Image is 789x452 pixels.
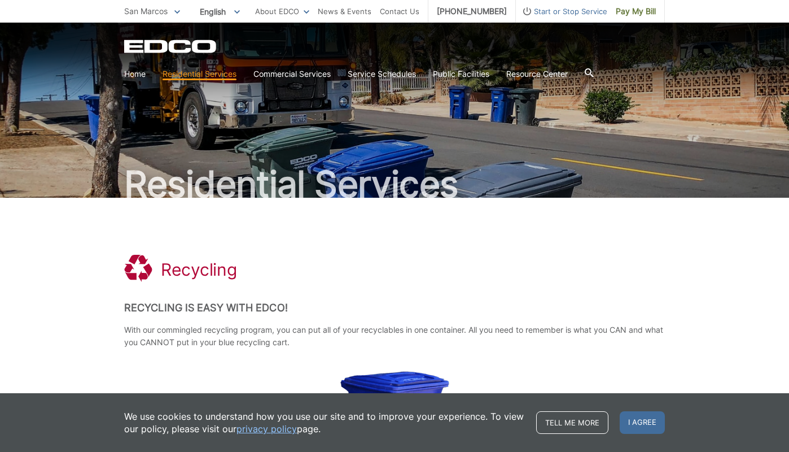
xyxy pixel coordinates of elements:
a: Tell me more [536,411,608,434]
h2: Recycling is Easy with EDCO! [124,302,665,314]
a: News & Events [318,5,371,18]
p: With our commingled recycling program, you can put all of your recyclables in one container. All ... [124,324,665,349]
span: I agree [620,411,665,434]
a: About EDCO [255,5,309,18]
a: privacy policy [236,423,297,435]
p: We use cookies to understand how you use our site and to improve your experience. To view our pol... [124,410,525,435]
a: Home [124,68,146,80]
a: EDCD logo. Return to the homepage. [124,40,218,53]
span: Pay My Bill [616,5,656,18]
a: Commercial Services [253,68,331,80]
a: Contact Us [380,5,419,18]
span: San Marcos [124,6,168,16]
h1: Recycling [161,259,237,280]
a: Service Schedules [348,68,416,80]
a: Resource Center [506,68,568,80]
a: Residential Services [163,68,236,80]
h2: Residential Services [124,166,665,202]
a: Public Facilities [433,68,489,80]
span: English [191,2,248,21]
